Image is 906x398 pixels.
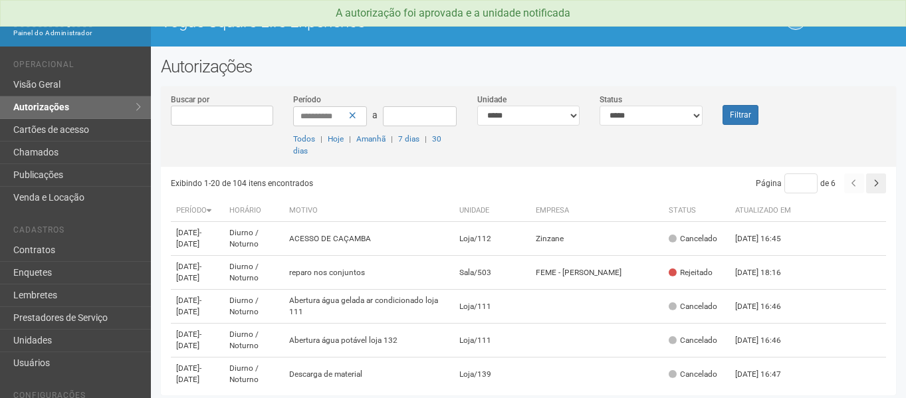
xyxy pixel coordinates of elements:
th: Período [171,200,224,222]
th: Unidade [454,200,530,222]
div: Cancelado [669,335,717,346]
th: Empresa [530,200,663,222]
button: Filtrar [723,105,758,125]
td: [DATE] 16:46 [730,290,803,324]
div: Rejeitado [669,267,713,278]
span: | [320,134,322,144]
td: [DATE] [171,222,224,256]
a: Amanhã [356,134,386,144]
label: Buscar por [171,94,209,106]
div: Cancelado [669,301,717,312]
td: Diurno / Noturno [224,222,284,256]
label: Status [600,94,622,106]
a: Todos [293,134,315,144]
td: Abertura água gelada ar condicionado loja 111 [284,290,454,324]
th: Motivo [284,200,454,222]
td: [DATE] 18:16 [730,256,803,290]
td: [DATE] [171,290,224,324]
h1: Vogue Square Life Experience [161,13,518,31]
td: Diurno / Noturno [224,290,284,324]
td: Descarga de material [284,357,454,391]
td: [DATE] 16:46 [730,324,803,357]
td: reparo nos conjuntos [284,256,454,290]
td: Diurno / Noturno [224,357,284,391]
td: FEME - [PERSON_NAME] [530,256,663,290]
td: Diurno / Noturno [224,324,284,357]
td: Loja/139 [454,357,530,391]
td: [DATE] [171,256,224,290]
th: Horário [224,200,284,222]
label: Unidade [477,94,507,106]
span: | [425,134,427,144]
td: [DATE] 16:47 [730,357,803,391]
th: Status [663,200,730,222]
td: Diurno / Noturno [224,256,284,290]
td: Loja/112 [454,222,530,256]
td: Abertura água potável loja 132 [284,324,454,357]
li: Cadastros [13,225,141,239]
div: Painel do Administrador [13,27,141,39]
td: [DATE] [171,324,224,357]
a: 7 dias [398,134,419,144]
span: Página de 6 [756,179,836,188]
th: Atualizado em [730,200,803,222]
a: Hoje [328,134,344,144]
td: [DATE] 16:45 [730,222,803,256]
td: Loja/111 [454,290,530,324]
td: Sala/503 [454,256,530,290]
td: [DATE] [171,357,224,391]
div: Cancelado [669,233,717,245]
li: Operacional [13,60,141,74]
div: Exibindo 1-20 de 104 itens encontrados [171,173,531,193]
div: Cancelado [669,369,717,380]
td: ACESSO DE CAÇAMBA [284,222,454,256]
td: Loja/111 [454,324,530,357]
td: Zinzane [530,222,663,256]
span: | [349,134,351,144]
label: Período [293,94,321,106]
h2: Autorizações [161,56,896,76]
span: | [391,134,393,144]
span: a [372,110,378,120]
